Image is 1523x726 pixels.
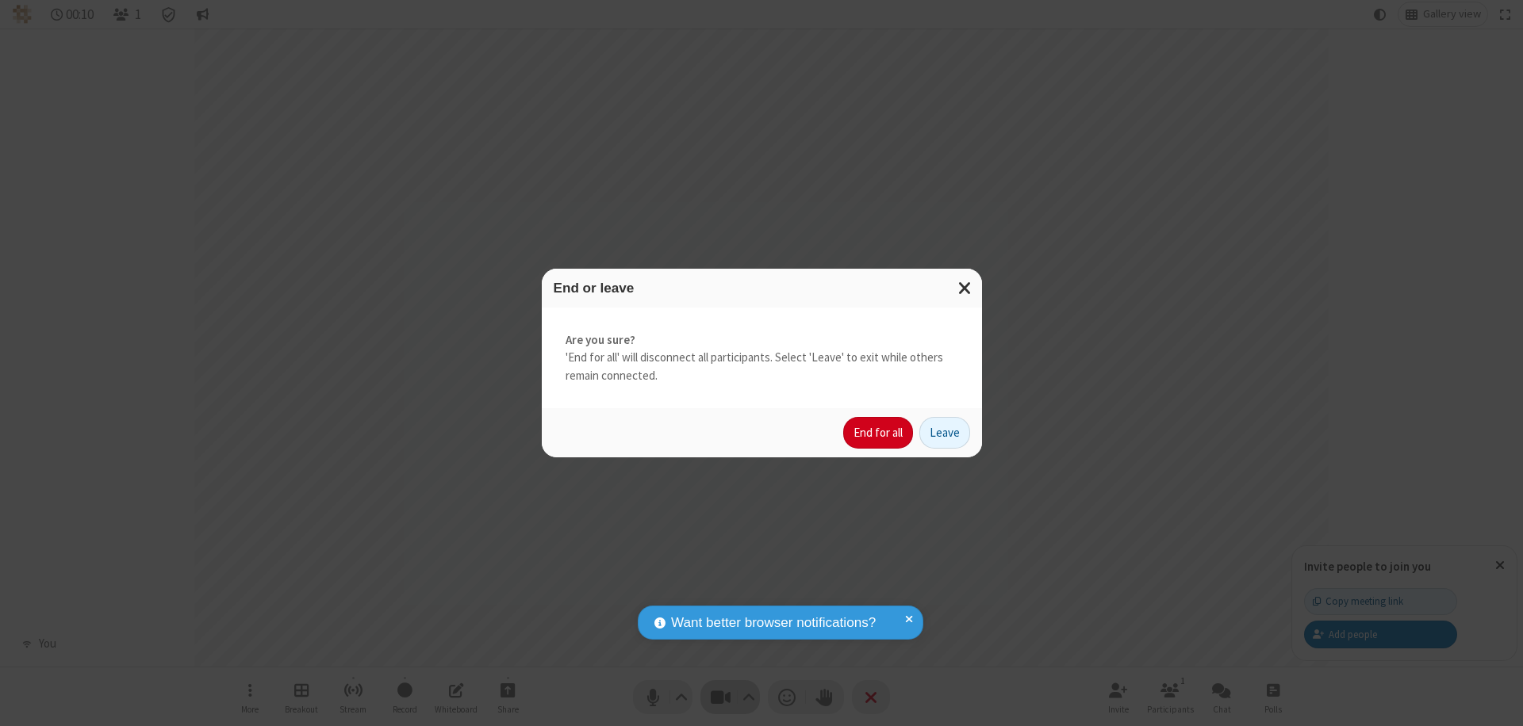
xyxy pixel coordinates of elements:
button: Leave [919,417,970,449]
div: 'End for all' will disconnect all participants. Select 'Leave' to exit while others remain connec... [542,308,982,409]
strong: Are you sure? [566,331,958,350]
button: Close modal [949,269,982,308]
span: Want better browser notifications? [671,613,876,633]
button: End for all [843,417,913,449]
h3: End or leave [554,281,970,296]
